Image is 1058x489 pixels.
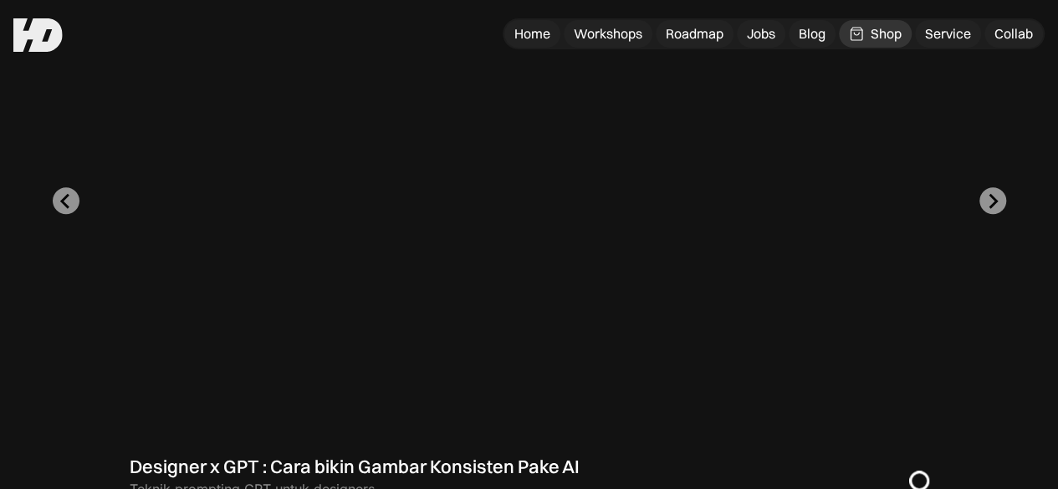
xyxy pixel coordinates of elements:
[504,20,560,48] a: Home
[514,25,550,43] div: Home
[747,25,775,43] div: Jobs
[564,20,652,48] a: Workshops
[994,25,1033,43] div: Collab
[737,20,785,48] a: Jobs
[984,20,1043,48] a: Collab
[871,25,902,43] div: Shop
[789,20,836,48] a: Blog
[53,187,79,214] button: Previous slide
[915,20,981,48] a: Service
[130,456,580,477] div: Designer x GPT : Cara bikin Gambar Konsisten Pake AI
[839,20,912,48] a: Shop
[574,25,642,43] div: Workshops
[666,25,723,43] div: Roadmap
[656,20,733,48] a: Roadmap
[799,25,825,43] div: Blog
[979,187,1006,214] button: Go to first slide
[925,25,971,43] div: Service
